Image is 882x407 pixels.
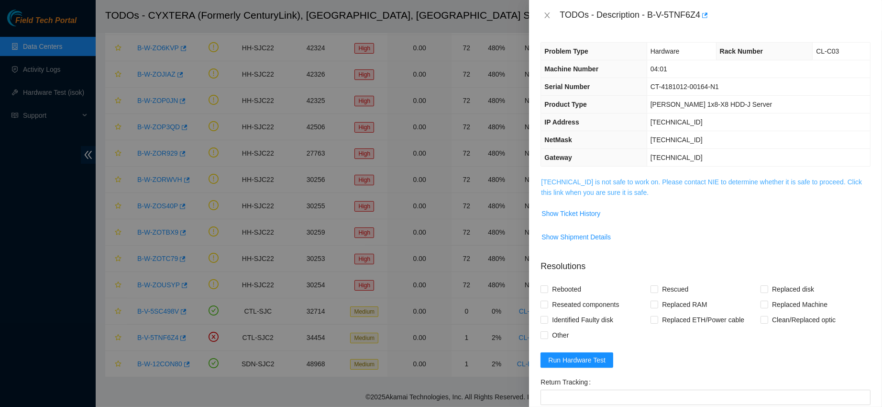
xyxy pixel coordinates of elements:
[541,229,611,245] button: Show Shipment Details
[548,355,606,365] span: Run Hardware Test
[768,282,818,297] span: Replaced disk
[544,47,588,55] span: Problem Type
[540,374,595,390] label: Return Tracking
[650,101,772,108] span: [PERSON_NAME] 1x8-X8 HDD-J Server
[540,390,871,405] input: Return Tracking
[658,282,692,297] span: Rescued
[560,8,871,23] div: TODOs - Description - B-V-5TNF6Z4
[720,47,763,55] span: Rack Number
[544,83,590,90] span: Serial Number
[548,312,617,328] span: Identified Faulty disk
[541,232,611,242] span: Show Shipment Details
[540,252,871,273] p: Resolutions
[548,297,623,312] span: Reseated components
[658,297,711,312] span: Replaced RAM
[540,352,613,368] button: Run Hardware Test
[650,118,703,126] span: [TECHNICAL_ID]
[540,11,554,20] button: Close
[548,282,585,297] span: Rebooted
[650,83,719,90] span: CT-4181012-00164-N1
[548,328,573,343] span: Other
[650,136,703,144] span: [TECHNICAL_ID]
[541,208,600,219] span: Show Ticket History
[544,118,579,126] span: IP Address
[541,178,862,196] a: [TECHNICAL_ID] is not safe to work on. Please contact NIE to determine whether it is safe to proc...
[768,312,839,328] span: Clean/Replaced optic
[544,65,598,73] span: Machine Number
[544,154,572,161] span: Gateway
[544,101,586,108] span: Product Type
[658,312,748,328] span: Replaced ETH/Power cable
[650,154,703,161] span: [TECHNICAL_ID]
[768,297,831,312] span: Replaced Machine
[650,47,680,55] span: Hardware
[543,11,551,19] span: close
[541,206,601,221] button: Show Ticket History
[544,136,572,144] span: NetMask
[816,47,839,55] span: CL-C03
[650,65,667,73] span: 04:01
